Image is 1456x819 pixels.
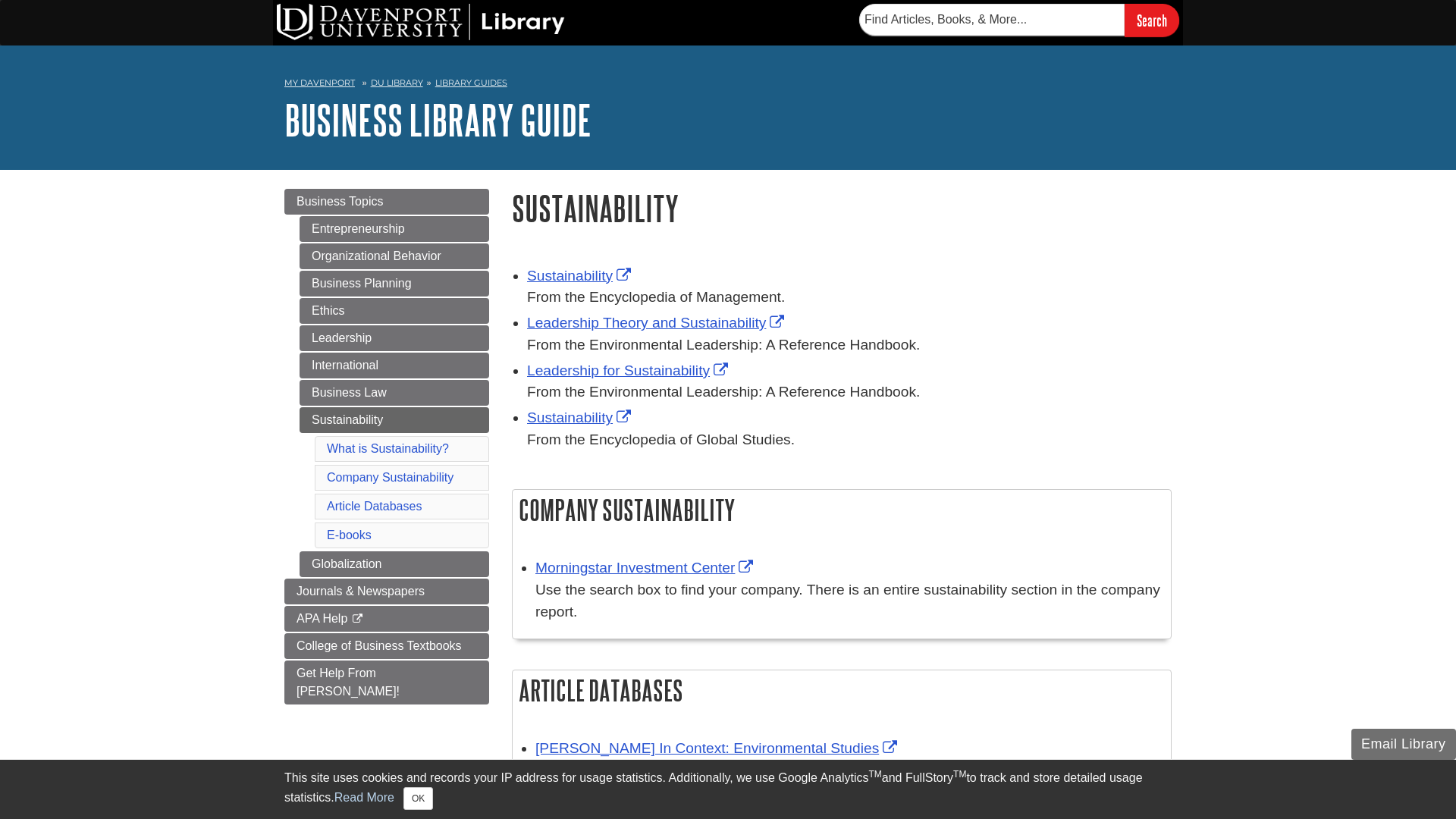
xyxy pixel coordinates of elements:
[284,769,1172,810] div: This site uses cookies and records your IP address for usage statistics. Additionally, we use Goo...
[435,77,507,88] a: Library Guides
[300,380,489,406] a: Business Law
[300,298,489,324] a: Ethics
[300,216,489,242] a: Entrepreneurship
[284,77,355,89] a: My Davenport
[284,661,489,704] a: Get Help From [PERSON_NAME]!
[334,791,394,804] a: Read More
[527,268,635,284] a: Link opens in new window
[300,271,489,297] a: Business Planning
[1351,729,1456,760] button: Email Library
[284,73,1172,97] nav: breadcrumb
[284,633,489,659] a: College of Business Textbooks
[527,334,1172,356] div: From the Environmental Leadership: A Reference Handbook.
[300,325,489,351] a: Leadership
[277,4,565,40] img: DU Library
[327,442,449,455] a: What is Sustainability?
[297,639,462,652] span: College of Business Textbooks
[527,315,788,331] a: Link opens in new window
[327,529,372,541] a: E-books
[868,769,881,780] sup: TM
[953,769,966,780] sup: TM
[859,4,1125,36] input: Find Articles, Books, & More...
[297,195,383,208] span: Business Topics
[403,787,433,810] button: Close
[297,612,347,625] span: APA Help
[297,585,425,598] span: Journals & Newspapers
[535,560,757,576] a: Link opens in new window
[371,77,423,88] a: DU Library
[284,189,489,215] a: Business Topics
[300,407,489,433] a: Sustainability
[527,381,1172,403] div: From the Environmental Leadership: A Reference Handbook.
[284,606,489,632] a: APA Help
[527,362,732,378] a: Link opens in new window
[297,667,400,698] span: Get Help From [PERSON_NAME]!
[1125,4,1179,36] input: Search
[513,670,1171,711] h2: Article Databases
[284,96,591,143] a: Business Library Guide
[535,579,1163,623] div: Use the search box to find your company. There is an entire sustainability section in the company...
[327,471,453,484] a: Company Sustainability
[527,409,635,425] a: Link opens in new window
[284,189,489,704] div: Guide Page Menu
[327,500,422,513] a: Article Databases
[512,189,1172,227] h1: Sustainability
[859,4,1179,36] form: Searches DU Library's articles, books, and more
[527,287,1172,309] div: From the Encyclopedia of Management.
[300,243,489,269] a: Organizational Behavior
[300,551,489,577] a: Globalization
[535,740,901,756] a: Link opens in new window
[300,353,489,378] a: International
[513,490,1171,530] h2: Company Sustainability
[284,579,489,604] a: Journals & Newspapers
[351,614,364,624] i: This link opens in a new window
[527,429,1172,451] div: From the Encyclopedia of Global Studies.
